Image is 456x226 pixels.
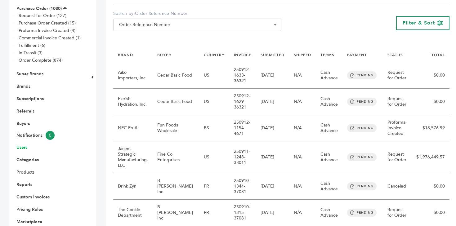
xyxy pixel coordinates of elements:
td: N/A [289,200,316,226]
td: Canceled [383,173,412,200]
a: SUBMITTED [261,52,284,57]
td: B [PERSON_NAME] Inc [153,173,199,200]
a: Subscriptions [16,96,44,102]
a: TERMS [320,52,334,57]
td: [DATE] [256,62,289,89]
a: INVOICE [234,52,251,57]
td: Request for Order [383,200,412,226]
span: Filter & Sort [403,20,435,26]
span: Order Reference Number [113,19,281,31]
td: $0.00 [412,200,449,226]
a: Marketplace [16,219,42,225]
a: Notifications0 [16,131,80,140]
td: 250912-1154-4671 [229,115,256,141]
a: SHIPPED [294,52,311,57]
a: Brands [16,83,30,89]
td: PR [199,200,229,226]
td: Cash Advance [316,62,342,89]
td: [DATE] [256,141,289,173]
td: N/A [289,115,316,141]
td: Cash Advance [316,115,342,141]
td: US [199,62,229,89]
td: [DATE] [256,200,289,226]
td: Request for Order [383,141,412,173]
span: PENDING [347,71,377,79]
td: $0.00 [412,173,449,200]
td: Flerish Hydration, Inc. [113,89,153,115]
td: Aiko Importers, Inc. [113,62,153,89]
span: PENDING [347,124,377,132]
td: BS [199,115,229,141]
td: Cedar Basic Food [153,62,199,89]
td: The Cookie Department [113,200,153,226]
td: $1,976,449.57 [412,141,449,173]
a: Commercial Invoice Created (1) [19,35,81,41]
a: BUYER [157,52,171,57]
span: PENDING [347,98,377,106]
td: N/A [289,173,316,200]
td: [DATE] [256,115,289,141]
td: 250911-1248-33011 [229,141,256,173]
td: Request for Order [383,62,412,89]
a: Pricing Rules [16,206,43,212]
td: Cash Advance [316,141,342,173]
a: Custom Invoices [16,194,50,200]
a: STATUS [387,52,403,57]
td: NFC Fruti [113,115,153,141]
span: Order Reference Number [117,20,278,29]
a: Reports [16,182,32,188]
td: Request for Order [383,89,412,115]
td: $18,576.99 [412,115,449,141]
a: Products [16,169,34,175]
a: TOTAL [431,52,445,57]
td: Cash Advance [316,200,342,226]
a: PAYMENT [347,52,367,57]
td: 250910-1344-37081 [229,173,256,200]
td: N/A [289,141,316,173]
a: Users [16,144,27,150]
a: Categories [16,157,39,163]
td: Cedar Basic Food [153,89,199,115]
a: Super Brands [16,71,43,77]
td: Jacent Strategic Manufacturing, LLC [113,141,153,173]
a: BRAND [118,52,133,57]
span: PENDING [347,153,377,161]
a: Request for Order (127) [19,13,66,19]
td: US [199,141,229,173]
a: Purchase Order Created (15) [19,20,76,26]
td: B [PERSON_NAME] Inc [153,200,199,226]
td: 250912-1633-36321 [229,62,256,89]
td: [DATE] [256,173,289,200]
td: 250912-1629-36321 [229,89,256,115]
td: Drink Zyn [113,173,153,200]
td: Cash Advance [316,173,342,200]
a: In-Transit (3) [19,50,42,56]
td: N/A [289,89,316,115]
td: $0.00 [412,89,449,115]
td: PR [199,173,229,200]
a: Purchase Order (1030) [16,6,62,11]
span: PENDING [347,182,377,190]
a: Buyers [16,121,30,126]
td: [DATE] [256,89,289,115]
td: Cash Advance [316,89,342,115]
a: Order Complete (874) [19,57,63,63]
span: PENDING [347,209,377,217]
td: N/A [289,62,316,89]
td: $0.00 [412,62,449,89]
span: 0 [46,131,55,140]
td: Fun Foods Wholesale [153,115,199,141]
td: 250910-1315-37081 [229,200,256,226]
td: US [199,89,229,115]
a: Proforma Invoice Created (4) [19,28,75,33]
a: Referrals [16,108,34,114]
label: Search by Order Reference Number [113,11,281,17]
a: COUNTRY [204,52,225,57]
a: Fulfillment (6) [19,42,45,48]
td: Proforma Invoice Created [383,115,412,141]
td: Fine Co Enterprises [153,141,199,173]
